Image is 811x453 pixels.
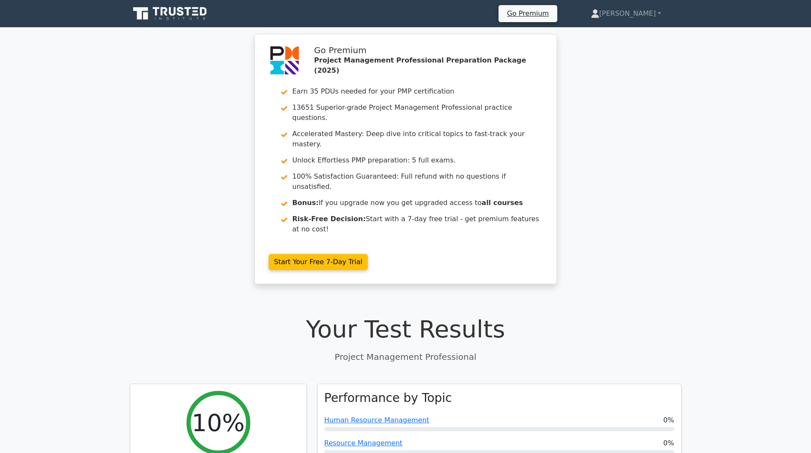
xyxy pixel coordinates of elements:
[570,5,682,22] a: [PERSON_NAME]
[192,408,244,437] h2: 10%
[663,438,674,448] span: 0%
[502,8,554,19] a: Go Premium
[324,391,452,405] h3: Performance by Topic
[324,439,403,447] a: Resource Management
[663,415,674,425] span: 0%
[130,350,682,363] p: Project Management Professional
[130,315,682,343] h1: Your Test Results
[324,416,430,424] a: Human Resource Management
[269,254,368,270] a: Start Your Free 7-Day Trial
